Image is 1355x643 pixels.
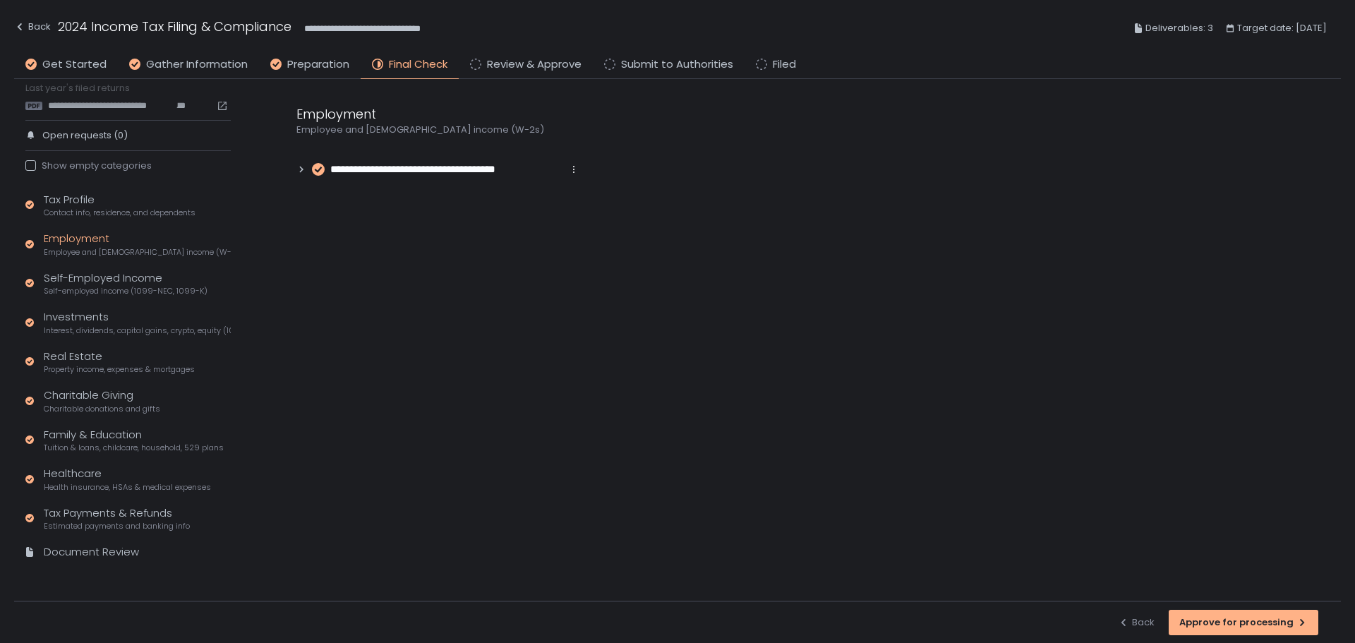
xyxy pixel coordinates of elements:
span: Deliverables: 3 [1145,20,1213,37]
span: Health insurance, HSAs & medical expenses [44,482,211,493]
div: Investments [44,309,231,336]
span: Employee and [DEMOGRAPHIC_DATA] income (W-2s) [44,247,231,258]
div: Last year's filed returns [25,82,231,112]
div: Back [14,18,51,35]
div: Approve for processing [1179,616,1308,629]
div: Employment [296,104,974,124]
span: Tuition & loans, childcare, household, 529 plans [44,443,224,453]
span: Review & Approve [487,56,582,73]
div: Healthcare [44,466,211,493]
div: Tax Payments & Refunds [44,505,190,532]
span: Contact info, residence, and dependents [44,208,195,218]
div: Employee and [DEMOGRAPHIC_DATA] income (W-2s) [296,124,974,136]
span: Submit to Authorities [621,56,733,73]
div: Self-Employed Income [44,270,207,297]
div: Document Review [44,544,139,560]
span: Preparation [287,56,349,73]
span: Self-employed income (1099-NEC, 1099-K) [44,286,207,296]
div: Charitable Giving [44,387,160,414]
span: Filed [773,56,796,73]
div: Tax Profile [44,192,195,219]
span: Estimated payments and banking info [44,521,190,531]
span: Gather Information [146,56,248,73]
button: Back [1118,610,1155,635]
button: Back [14,17,51,40]
button: Approve for processing [1169,610,1318,635]
span: Final Check [389,56,447,73]
span: Charitable donations and gifts [44,404,160,414]
div: Real Estate [44,349,195,375]
span: Interest, dividends, capital gains, crypto, equity (1099s, K-1s) [44,325,231,336]
div: Employment [44,231,231,258]
h1: 2024 Income Tax Filing & Compliance [58,17,291,36]
span: Target date: [DATE] [1237,20,1327,37]
span: Open requests (0) [42,129,128,142]
span: Property income, expenses & mortgages [44,364,195,375]
div: Back [1118,616,1155,629]
div: Family & Education [44,427,224,454]
span: Get Started [42,56,107,73]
